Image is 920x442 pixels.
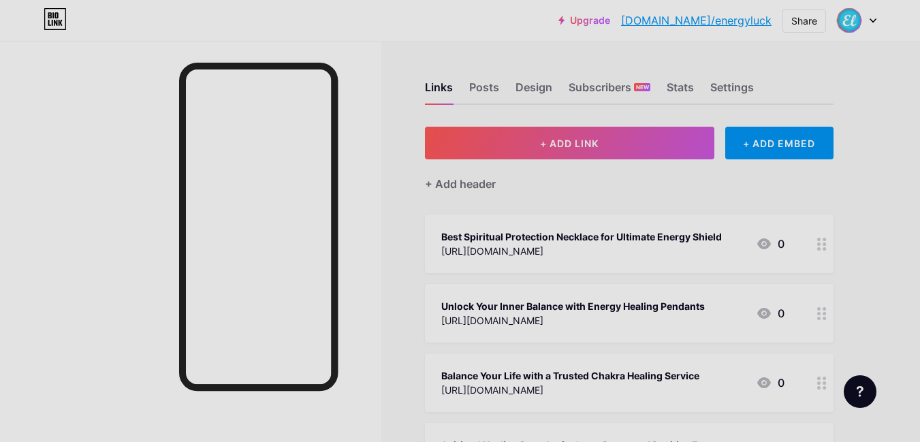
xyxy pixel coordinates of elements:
[540,138,599,149] span: + ADD LINK
[425,127,714,159] button: + ADD LINK
[569,79,650,104] div: Subscribers
[441,383,699,397] div: [URL][DOMAIN_NAME]
[791,14,817,28] div: Share
[515,79,552,104] div: Design
[425,79,453,104] div: Links
[425,176,496,192] div: + Add header
[441,230,722,244] div: Best Spiritual Protection Necklace for Ultimate Energy Shield
[756,305,784,321] div: 0
[636,83,649,91] span: NEW
[621,12,772,29] a: [DOMAIN_NAME]/energyluck
[441,244,722,258] div: [URL][DOMAIN_NAME]
[441,299,705,313] div: Unlock Your Inner Balance with Energy Healing Pendants
[469,79,499,104] div: Posts
[667,79,694,104] div: Stats
[756,236,784,252] div: 0
[836,7,862,33] img: energyluck
[558,15,610,26] a: Upgrade
[725,127,834,159] div: + ADD EMBED
[710,79,754,104] div: Settings
[756,375,784,391] div: 0
[441,368,699,383] div: Balance Your Life with a Trusted Chakra Healing Service
[441,313,705,328] div: [URL][DOMAIN_NAME]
